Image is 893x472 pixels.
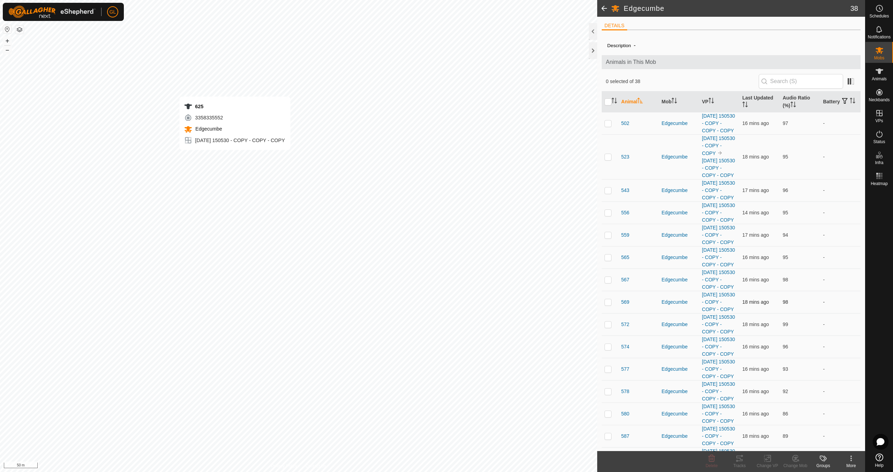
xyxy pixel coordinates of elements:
[783,187,788,193] span: 96
[621,298,629,306] span: 569
[702,337,735,357] a: [DATE] 150530 - COPY - COPY - COPY
[742,210,769,215] span: 14 Aug 2025, 4:10 pm
[874,56,884,60] span: Mobs
[783,389,788,394] span: 92
[8,6,96,18] img: Gallagher Logo
[702,158,735,178] a: [DATE] 150530 - COPY - COPY - COPY
[662,209,697,216] div: Edgecumbe
[706,463,718,468] span: Delete
[702,381,735,401] a: [DATE] 150530 - COPY - COPY - COPY
[621,231,629,239] span: 559
[3,46,12,54] button: –
[624,4,850,13] h2: Edgecumbe
[740,91,780,112] th: Last Updated
[820,179,861,201] td: -
[702,426,735,446] a: [DATE] 150530 - COPY - COPY - COPY
[662,321,697,328] div: Edgecumbe
[662,231,697,239] div: Edgecumbe
[194,126,222,132] span: Edgecumbe
[783,322,788,327] span: 99
[742,120,769,126] span: 14 Aug 2025, 4:08 pm
[783,299,788,305] span: 98
[820,224,861,246] td: -
[702,225,735,245] a: [DATE] 150530 - COPY - COPY - COPY
[875,119,883,123] span: VPs
[869,14,889,18] span: Schedules
[820,425,861,447] td: -
[306,463,326,469] a: Contact Us
[184,113,285,122] div: 3358335552
[662,120,697,127] div: Edgecumbe
[606,58,856,66] span: Animals in This Mob
[875,463,884,467] span: Help
[742,344,769,349] span: 14 Aug 2025, 4:08 pm
[783,277,788,282] span: 98
[820,358,861,380] td: -
[702,359,735,379] a: [DATE] 150530 - COPY - COPY - COPY
[607,43,631,48] label: Description
[662,388,697,395] div: Edgecumbe
[783,411,788,416] span: 86
[110,8,116,16] span: GL
[850,3,858,14] span: 38
[662,298,697,306] div: Edgecumbe
[621,254,629,261] span: 565
[621,120,629,127] span: 502
[621,153,629,161] span: 523
[742,389,769,394] span: 14 Aug 2025, 4:08 pm
[742,299,769,305] span: 14 Aug 2025, 4:06 pm
[621,276,629,283] span: 567
[662,410,697,418] div: Edgecumbe
[662,433,697,440] div: Edgecumbe
[699,91,740,112] th: VP
[783,433,788,439] span: 89
[809,463,837,469] div: Groups
[850,99,855,104] p-sorticon: Activate to sort
[659,91,699,112] th: Mob
[783,120,788,126] span: 97
[662,254,697,261] div: Edgecumbe
[742,255,769,260] span: 14 Aug 2025, 4:09 pm
[753,463,781,469] div: Change VP
[783,232,788,238] span: 94
[820,134,861,179] td: -
[637,99,643,104] p-sorticon: Activate to sort
[3,25,12,34] button: Reset Map
[271,463,297,469] a: Privacy Policy
[702,113,735,133] a: [DATE] 150530 - COPY - COPY - COPY
[726,463,753,469] div: Tracks
[759,74,843,89] input: Search (S)
[820,447,861,470] td: -
[742,103,748,108] p-sorticon: Activate to sort
[621,187,629,194] span: 543
[742,411,769,416] span: 14 Aug 2025, 4:08 pm
[871,182,888,186] span: Heatmap
[631,39,638,51] span: -
[621,321,629,328] span: 572
[702,314,735,334] a: [DATE] 150530 - COPY - COPY - COPY
[820,380,861,403] td: -
[606,78,759,85] span: 0 selected of 38
[783,344,788,349] span: 96
[708,99,714,104] p-sorticon: Activate to sort
[820,112,861,134] td: -
[837,463,865,469] div: More
[702,180,735,200] a: [DATE] 150530 - COPY - COPY - COPY
[671,99,677,104] p-sorticon: Activate to sort
[820,335,861,358] td: -
[702,448,735,469] a: [DATE] 150530 - COPY - COPY - COPY
[780,91,820,112] th: Audio Ratio (%)
[742,366,769,372] span: 14 Aug 2025, 4:08 pm
[662,187,697,194] div: Edgecumbe
[621,388,629,395] span: 578
[15,25,24,34] button: Map Layers
[868,35,891,39] span: Notifications
[717,150,723,156] img: to
[783,210,788,215] span: 95
[820,268,861,291] td: -
[820,291,861,313] td: -
[781,463,809,469] div: Change Mob
[184,136,285,145] div: [DATE] 150530 - COPY - COPY - COPY
[783,366,788,372] span: 93
[742,433,769,439] span: 14 Aug 2025, 4:07 pm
